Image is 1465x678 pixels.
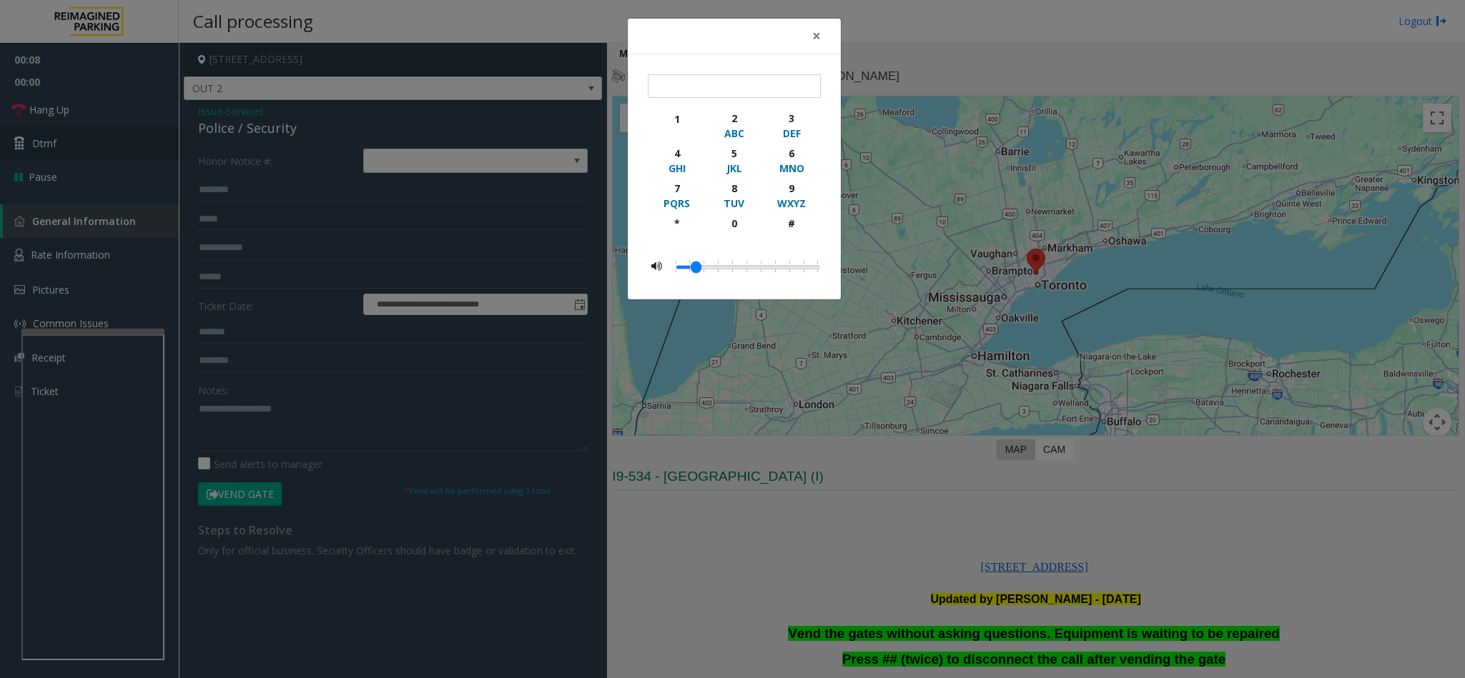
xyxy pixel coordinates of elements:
[772,216,812,231] div: #
[740,257,754,276] li: 0.25
[714,216,754,231] div: 0
[711,257,726,276] li: 0.15
[726,257,740,276] li: 0.2
[705,108,763,143] button: 2ABC
[657,146,696,161] div: 4
[714,126,754,141] div: ABC
[763,213,821,246] button: #
[714,161,754,176] div: JKL
[648,178,706,213] button: 7PQRS
[705,178,763,213] button: 8TUV
[812,26,821,46] span: ×
[648,143,706,178] button: 4GHI
[657,196,696,211] div: PQRS
[812,257,818,276] li: 0.5
[705,213,763,246] button: 0
[657,111,696,126] div: 1
[763,108,821,143] button: 3DEF
[683,257,697,276] li: 0.05
[772,196,812,211] div: WXYZ
[772,126,812,141] div: DEF
[797,257,812,276] li: 0.45
[714,196,754,211] div: TUV
[772,161,812,176] div: MNO
[657,161,696,176] div: GHI
[763,178,821,213] button: 9WXYZ
[691,261,701,273] a: Drag
[783,257,797,276] li: 0.4
[772,146,812,161] div: 6
[772,181,812,196] div: 9
[657,181,696,196] div: 7
[769,257,783,276] li: 0.35
[697,257,711,276] li: 0.1
[714,146,754,161] div: 5
[754,257,769,276] li: 0.3
[802,19,831,54] button: Close
[705,143,763,178] button: 5JKL
[648,108,706,143] button: 1
[714,111,754,126] div: 2
[763,143,821,178] button: 6MNO
[714,181,754,196] div: 8
[772,111,812,126] div: 3
[676,257,683,276] li: 0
